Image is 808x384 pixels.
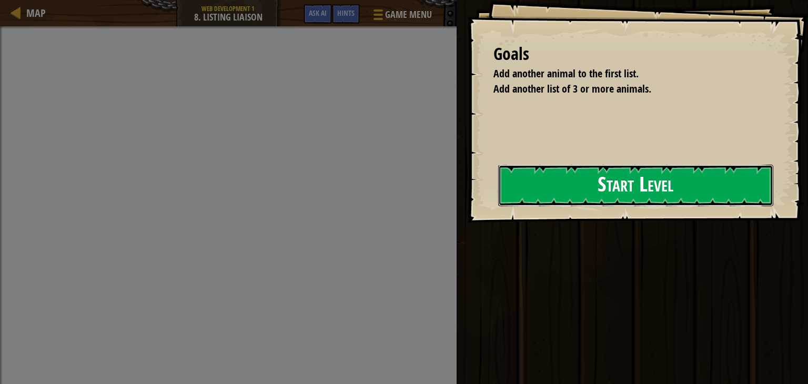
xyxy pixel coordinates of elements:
span: Ask AI [309,8,327,18]
button: Start Level [498,165,773,206]
span: Game Menu [385,8,432,22]
span: Add another list of 3 or more animals. [493,82,651,96]
div: Goals [493,42,771,66]
a: Map [21,6,46,20]
span: Hints [337,8,355,18]
span: Add another animal to the first list. [493,66,639,80]
li: Add another animal to the first list. [480,66,769,82]
li: Add another list of 3 or more animals. [480,82,769,97]
button: Ask AI [304,4,332,24]
span: Map [26,6,46,20]
button: Game Menu [365,4,438,29]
